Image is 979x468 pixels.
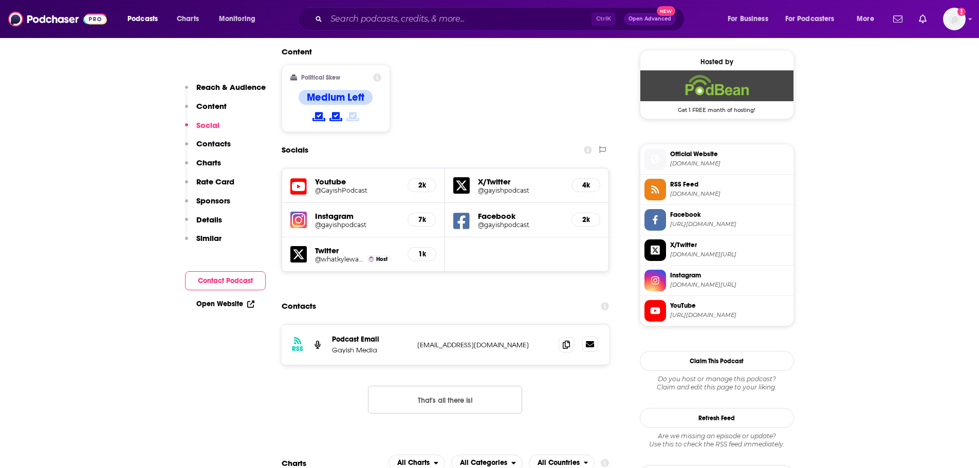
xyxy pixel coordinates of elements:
span: New [657,6,675,16]
h5: Twitter [315,246,400,255]
h5: Youtube [315,177,400,186]
h2: Content [282,47,601,57]
div: Claim and edit this page to your liking. [640,375,794,391]
p: [EMAIL_ADDRESS][DOMAIN_NAME] [417,341,551,349]
button: Social [185,120,219,139]
span: All Charts [397,459,430,466]
button: open menu [849,11,887,27]
button: Contact Podcast [185,271,266,290]
a: Open Website [196,299,254,308]
button: Claim This Podcast [640,351,794,371]
a: @whatkylewants [315,255,364,263]
button: Details [185,215,222,234]
a: X/Twitter[DOMAIN_NAME][URL] [644,239,789,261]
button: Open AdvancedNew [624,13,676,25]
span: Podcasts [127,12,158,26]
span: More [857,12,874,26]
button: Content [185,101,227,120]
button: Rate Card [185,177,234,196]
span: Open Advanced [629,16,671,22]
a: @GayishPodcast [315,186,400,194]
svg: Add a profile image [957,8,966,16]
h5: 1k [416,250,428,258]
span: feed.podbean.com [670,190,789,198]
div: Hosted by [640,58,793,66]
button: Nothing here. [368,386,522,414]
p: Social [196,120,219,130]
button: Similar [185,233,221,252]
button: Contacts [185,139,231,158]
span: X/Twitter [670,240,789,250]
span: Get 1 FREE month of hosting! [640,101,793,114]
span: gayishpodcast.podbean.com [670,160,789,167]
span: For Business [728,12,768,26]
span: Official Website [670,149,789,159]
h5: 2k [416,181,428,190]
a: @gayishpodcast [478,186,563,194]
h2: Charts [282,458,306,468]
h5: 7k [416,215,428,224]
img: Podchaser - Follow, Share and Rate Podcasts [8,9,107,29]
h5: 2k [580,215,592,224]
span: Logged in as tfnewsroom [943,8,966,30]
button: Reach & Audience [185,82,266,101]
a: Podbean Deal: Get 1 FREE month of hosting! [640,70,793,113]
span: YouTube [670,301,789,310]
h5: 4k [580,181,592,190]
h5: X/Twitter [478,177,563,186]
button: Charts [185,158,221,177]
span: Charts [177,12,199,26]
button: open menu [779,11,849,27]
span: All Categories [460,459,507,466]
span: twitter.com/gayishpodcast [670,251,789,258]
button: Sponsors [185,196,230,215]
div: Are we missing an episode or update? Use this to check the RSS feed immediately. [640,432,794,448]
a: @gayishpodcast [478,221,563,229]
a: YouTube[URL][DOMAIN_NAME] [644,300,789,322]
img: iconImage [290,212,307,228]
p: Podcast Email [332,335,409,344]
h5: Facebook [478,211,563,221]
a: Facebook[URL][DOMAIN_NAME] [644,209,789,231]
button: Refresh Feed [640,408,794,428]
a: Official Website[DOMAIN_NAME] [644,148,789,170]
p: Reach & Audience [196,82,266,92]
img: User Profile [943,8,966,30]
p: Sponsors [196,196,230,205]
span: https://www.facebook.com/gayishpodcast [670,220,789,228]
button: open menu [721,11,781,27]
div: Search podcasts, credits, & more... [308,7,694,31]
span: Host [376,256,387,263]
span: RSS Feed [670,180,789,189]
span: Ctrl K [592,12,616,26]
button: open menu [212,11,269,27]
p: Charts [196,158,221,167]
p: Details [196,215,222,224]
span: Monitoring [219,12,255,26]
span: For Podcasters [785,12,835,26]
a: @gayishpodcast [315,221,400,229]
p: Gayish Media [332,346,409,354]
h2: Political Skew [301,74,340,81]
p: Rate Card [196,177,234,186]
span: instagram.com/gayishpodcast [670,281,789,289]
a: Instagram[DOMAIN_NAME][URL] [644,270,789,291]
a: Show notifications dropdown [915,10,931,28]
a: Show notifications dropdown [889,10,907,28]
a: RSS Feed[DOMAIN_NAME] [644,179,789,200]
input: Search podcasts, credits, & more... [326,11,592,27]
h3: RSS [292,345,303,353]
img: Kyle Getz [368,256,374,262]
img: Podbean Deal: Get 1 FREE month of hosting! [640,70,793,101]
a: Charts [170,11,205,27]
button: open menu [120,11,171,27]
h2: Socials [282,140,308,160]
span: All Countries [538,459,580,466]
h4: Medium Left [307,91,364,104]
